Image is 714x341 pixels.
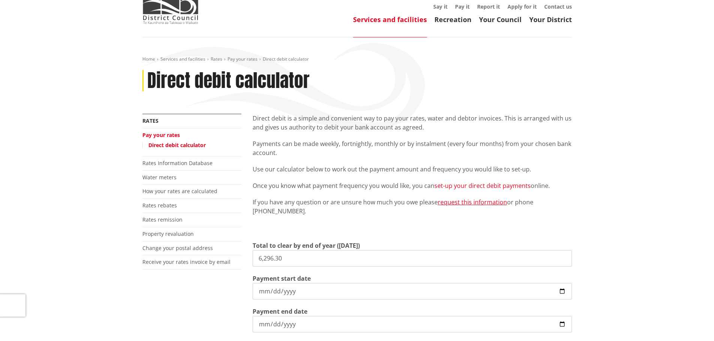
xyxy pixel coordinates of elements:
[142,159,213,167] a: Rates Information Database
[142,258,231,265] a: Receive your rates invoice by email
[433,3,448,10] a: Say it
[507,3,537,10] a: Apply for it
[479,15,522,24] a: Your Council
[434,182,531,190] a: set-up your direct debit payments
[253,165,572,174] p: Use our calculator below to work out the payment amount and frequency you would like to set-up.
[142,131,180,138] a: Pay your rates
[228,56,257,62] a: Pay your rates
[142,174,177,181] a: Water meters
[680,310,707,337] iframe: Messenger Launcher
[253,139,572,157] p: Payments can be made weekly, fortnightly, monthly or by instalment (every four months) from your ...
[455,3,470,10] a: Pay it
[353,15,427,24] a: Services and facilities
[544,3,572,10] a: Contact us
[253,181,572,190] p: Once you know what payment frequency you would like, you can online.
[438,198,507,206] a: request this information
[142,56,155,62] a: Home
[147,70,310,92] h1: Direct debit calculator
[263,56,309,62] span: Direct debit calculator
[529,15,572,24] a: Your District
[142,244,213,252] a: Change your postal address
[142,188,217,195] a: How your rates are calculated
[142,202,177,209] a: Rates rebates
[211,56,222,62] a: Rates
[142,216,183,223] a: Rates remission
[253,274,311,283] label: Payment start date
[477,3,500,10] a: Report it
[253,114,572,132] p: Direct debit is a simple and convenient way to pay your rates, water and debtor invoices. This is...
[434,15,472,24] a: Recreation
[253,307,307,316] label: Payment end date
[148,141,206,149] a: Direct debit calculator
[253,198,572,216] p: If you have any question or are unsure how much you owe please or phone [PHONE_NUMBER].
[142,56,572,63] nav: breadcrumb
[142,230,194,237] a: Property revaluation
[160,56,205,62] a: Services and facilities
[253,241,360,250] label: Total to clear by end of year ([DATE])
[142,117,159,124] a: Rates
